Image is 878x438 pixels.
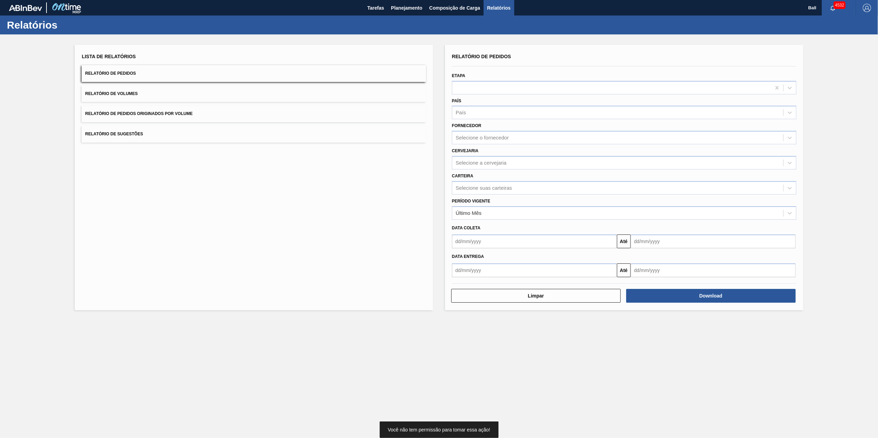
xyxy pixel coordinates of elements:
div: Último Mês [456,210,482,216]
label: Cervejaria [452,148,478,153]
span: Planejamento [391,4,422,12]
label: Período Vigente [452,199,490,204]
img: TNhmsLtSVTkK8tSr43FrP2fwEKptu5GPRR3wAAAABJRU5ErkJggg== [9,5,42,11]
span: Relatório de Pedidos [85,71,136,76]
button: Limpar [451,289,621,303]
span: Composição de Carga [429,4,480,12]
label: Fornecedor [452,123,481,128]
input: dd/mm/yyyy [631,234,796,248]
button: Notificações [822,3,844,13]
span: Relatório de Volumes [85,91,137,96]
button: Até [617,263,631,277]
div: Selecione a cervejaria [456,160,507,166]
h1: Relatórios [7,21,129,29]
span: Data Entrega [452,254,484,259]
label: Carteira [452,174,473,178]
label: Etapa [452,73,465,78]
label: País [452,98,461,103]
button: Relatório de Pedidos [82,65,426,82]
button: Download [626,289,796,303]
button: Relatório de Pedidos Originados por Volume [82,105,426,122]
img: Logout [863,4,871,12]
span: 4532 [834,1,846,9]
span: Lista de Relatórios [82,54,136,59]
button: Relatório de Volumes [82,85,426,102]
span: Tarefas [367,4,384,12]
span: Data coleta [452,226,481,230]
span: Relatório de Pedidos [452,54,511,59]
span: Relatórios [487,4,510,12]
span: Relatório de Pedidos Originados por Volume [85,111,193,116]
span: Você não tem permissão para tomar essa ação! [388,427,490,432]
span: Relatório de Sugestões [85,132,143,136]
button: Relatório de Sugestões [82,126,426,143]
input: dd/mm/yyyy [452,263,617,277]
input: dd/mm/yyyy [452,234,617,248]
input: dd/mm/yyyy [631,263,796,277]
div: Selecione o fornecedor [456,135,509,141]
div: Selecione suas carteiras [456,185,512,191]
button: Até [617,234,631,248]
div: País [456,110,466,116]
